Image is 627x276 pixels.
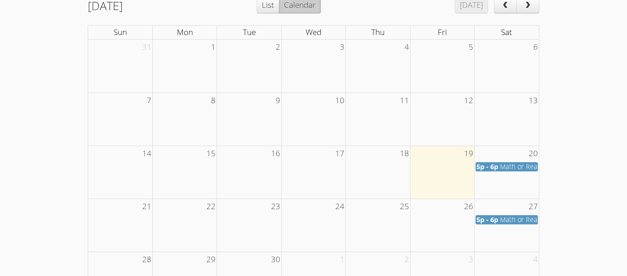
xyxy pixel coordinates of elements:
span: 6 [532,40,539,55]
span: Math or Reading [500,162,551,171]
span: 28 [141,252,152,267]
span: Thu [371,27,385,37]
span: 10 [334,93,345,108]
span: Mon [177,27,193,37]
span: 13 [528,93,539,108]
span: 30 [270,252,281,267]
span: 4 [404,40,410,55]
span: 9 [275,93,281,108]
span: 3 [339,40,345,55]
span: 5p - 6p [476,215,498,224]
span: Wed [306,27,321,37]
span: Sat [501,27,512,37]
span: 12 [463,93,474,108]
span: 24 [334,199,345,214]
span: 22 [205,199,217,214]
span: 4 [532,252,539,267]
span: 7 [146,93,152,108]
span: Fri [438,27,447,37]
span: 8 [210,93,217,108]
span: 3 [468,252,474,267]
span: 25 [399,199,410,214]
span: 1 [210,40,217,55]
span: 16 [270,146,281,161]
span: Tue [243,27,256,37]
span: Math or Reading [500,215,551,224]
span: 18 [399,146,410,161]
span: 26 [463,199,474,214]
a: 5p - 6p Math or Reading [476,162,538,172]
span: 17 [334,146,345,161]
span: 19 [463,146,474,161]
span: 15 [205,146,217,161]
span: 2 [404,252,410,267]
span: 29 [205,252,217,267]
span: Sun [114,27,127,37]
span: 20 [528,146,539,161]
span: 2 [275,40,281,55]
span: 5 [468,40,474,55]
span: 21 [141,199,152,214]
span: 27 [528,199,539,214]
span: 11 [399,93,410,108]
span: 23 [270,199,281,214]
span: 31 [141,40,152,55]
span: 1 [339,252,345,267]
a: 5p - 6p Math or Reading [476,215,538,225]
span: 14 [141,146,152,161]
span: 5p - 6p [476,162,498,171]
